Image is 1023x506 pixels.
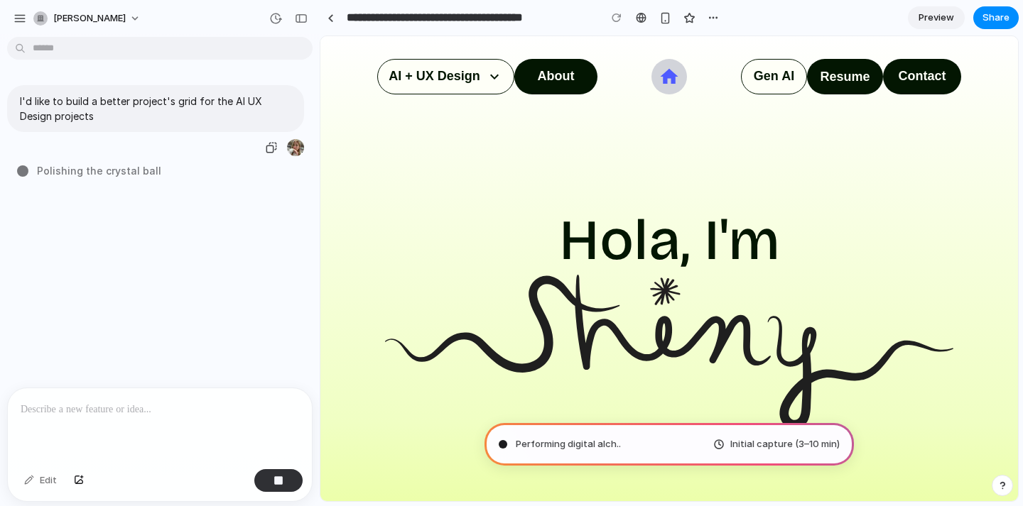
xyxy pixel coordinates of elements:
a: About [194,23,277,58]
span: Initial capture (3–10 min) [730,437,840,451]
span: Polishing the crystal ball [37,163,161,178]
p: Contact [578,33,626,48]
h2: Hola, I'm [239,170,460,238]
a: Contact [563,23,641,58]
span: Preview [919,11,954,25]
p: About [217,33,254,48]
p: AI + UX Design [68,33,160,48]
a: Preview [908,6,965,29]
a: Gen AI [421,23,487,58]
p: Gen AI [433,33,474,48]
span: Performing digital alch .. [516,437,621,451]
span: Share [983,11,1010,25]
span: [PERSON_NAME] [53,11,126,26]
button: [PERSON_NAME] [28,7,148,30]
button: Share [973,6,1019,29]
p: I'd like to build a better project's grid for the AI UX Design projects [20,94,291,123]
a: Resume [487,23,563,58]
